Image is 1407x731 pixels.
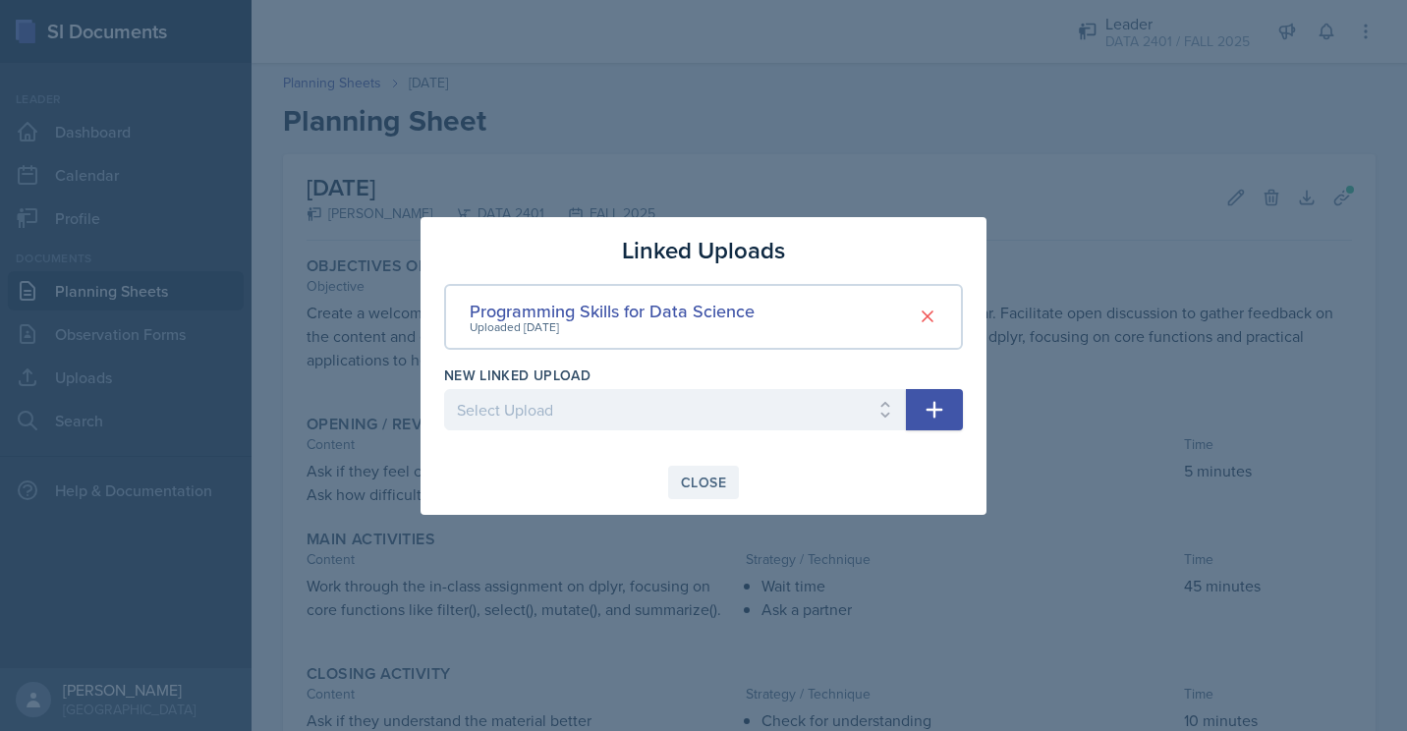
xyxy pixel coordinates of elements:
h3: Linked Uploads [622,233,785,268]
div: Uploaded [DATE] [470,318,755,336]
label: New Linked Upload [444,365,591,385]
button: Close [668,466,739,499]
div: Close [681,475,726,490]
div: Programming Skills for Data Science [470,298,755,324]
